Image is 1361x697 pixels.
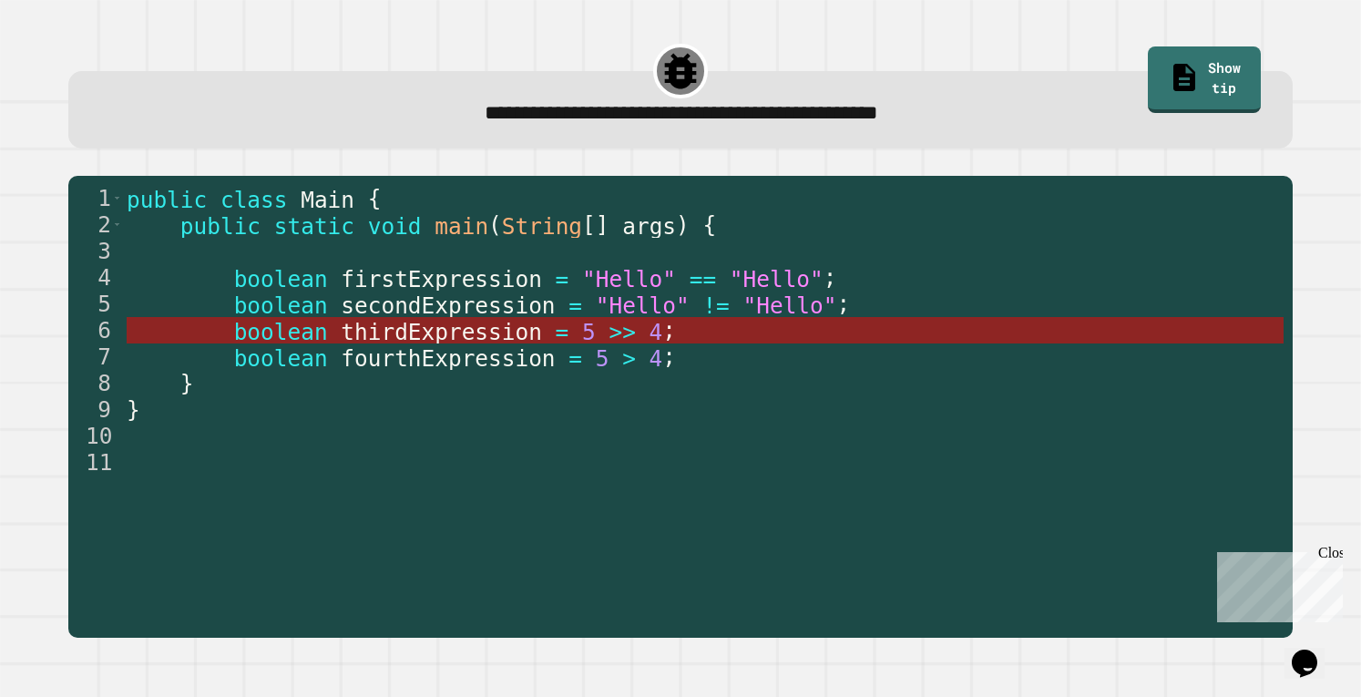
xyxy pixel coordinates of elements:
[301,186,354,212] span: Main
[555,265,568,292] span: =
[702,292,729,318] span: !=
[649,318,662,344] span: 4
[1148,46,1261,113] a: Show tip
[689,265,715,292] span: ==
[68,423,123,449] div: 10
[622,212,676,239] span: args
[341,265,542,292] span: firstExpression
[220,186,288,212] span: class
[622,344,636,371] span: >
[68,264,123,291] div: 4
[233,318,327,344] span: boolean
[1210,545,1343,622] iframe: chat widget
[341,344,555,371] span: fourthExpression
[112,185,122,211] span: Toggle code folding, rows 1 through 9
[68,370,123,396] div: 8
[568,292,582,318] span: =
[273,212,353,239] span: static
[68,317,123,343] div: 6
[68,449,123,476] div: 11
[341,292,555,318] span: secondExpression
[582,318,596,344] span: 5
[68,396,123,423] div: 9
[68,291,123,317] div: 5
[649,344,662,371] span: 4
[127,186,207,212] span: public
[609,318,635,344] span: >>
[68,211,123,238] div: 2
[742,292,836,318] span: "Hello"
[568,344,582,371] span: =
[233,344,327,371] span: boolean
[341,318,542,344] span: thirdExpression
[68,238,123,264] div: 3
[233,292,327,318] span: boolean
[367,212,421,239] span: void
[502,212,582,239] span: String
[180,212,261,239] span: public
[730,265,824,292] span: "Hello"
[435,212,488,239] span: main
[68,343,123,370] div: 7
[1284,624,1343,679] iframe: chat widget
[582,265,676,292] span: "Hello"
[112,211,122,238] span: Toggle code folding, rows 2 through 8
[68,185,123,211] div: 1
[595,344,609,371] span: 5
[595,292,689,318] span: "Hello"
[233,265,327,292] span: boolean
[555,318,568,344] span: =
[7,7,126,116] div: Chat with us now!Close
